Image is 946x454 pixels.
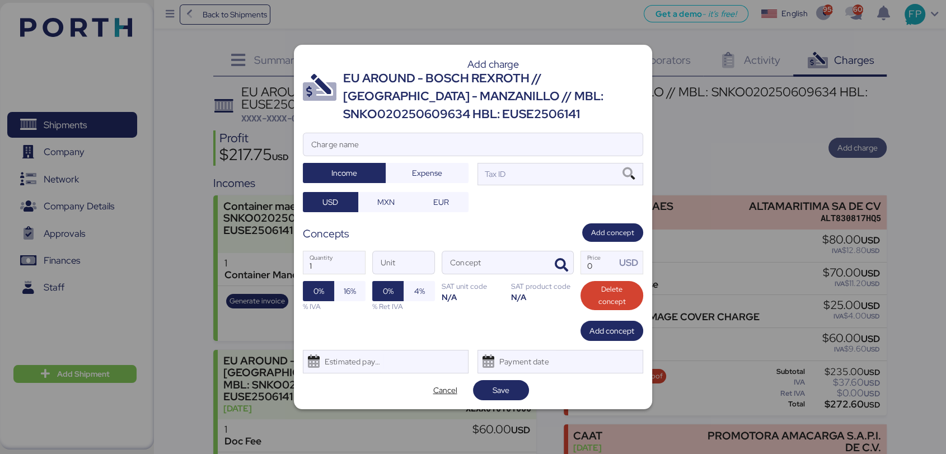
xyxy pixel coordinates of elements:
[413,192,469,212] button: EUR
[581,251,616,274] input: Price
[442,292,504,302] div: N/A
[580,321,643,341] button: Add concept
[386,163,469,183] button: Expense
[511,292,574,302] div: N/A
[313,284,324,298] span: 0%
[433,383,457,397] span: Cancel
[591,227,634,239] span: Add concept
[550,254,573,277] button: ConceptConcept
[303,133,643,156] input: Charge name
[493,383,509,397] span: Save
[473,380,529,400] button: Save
[483,168,505,180] div: Tax ID
[412,166,442,180] span: Expense
[417,380,473,400] button: Cancel
[580,281,643,310] button: Delete concept
[589,283,634,308] span: Delete concept
[619,256,643,270] div: USD
[358,192,414,212] button: MXN
[442,281,504,292] div: SAT unit code
[303,281,334,301] button: 0%
[343,59,643,69] div: Add charge
[414,284,425,298] span: 4%
[373,251,434,274] input: Unit
[404,281,435,301] button: 4%
[303,163,386,183] button: Income
[442,251,546,274] input: Concept
[589,324,634,338] span: Add concept
[303,301,366,312] div: % IVA
[334,281,366,301] button: 16%
[303,192,358,212] button: USD
[511,281,574,292] div: SAT product code
[383,284,394,298] span: 0%
[303,251,365,274] input: Quantity
[377,195,395,209] span: MXN
[582,223,643,242] button: Add concept
[372,281,404,301] button: 0%
[322,195,338,209] span: USD
[303,226,349,242] div: Concepts
[331,166,357,180] span: Income
[343,69,643,124] div: EU AROUND - BOSCH REXROTH // [GEOGRAPHIC_DATA] - MANZANILLO // MBL: SNKO020250609634 HBL: EUSE250...
[372,301,435,312] div: % Ret IVA
[344,284,356,298] span: 16%
[433,195,449,209] span: EUR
